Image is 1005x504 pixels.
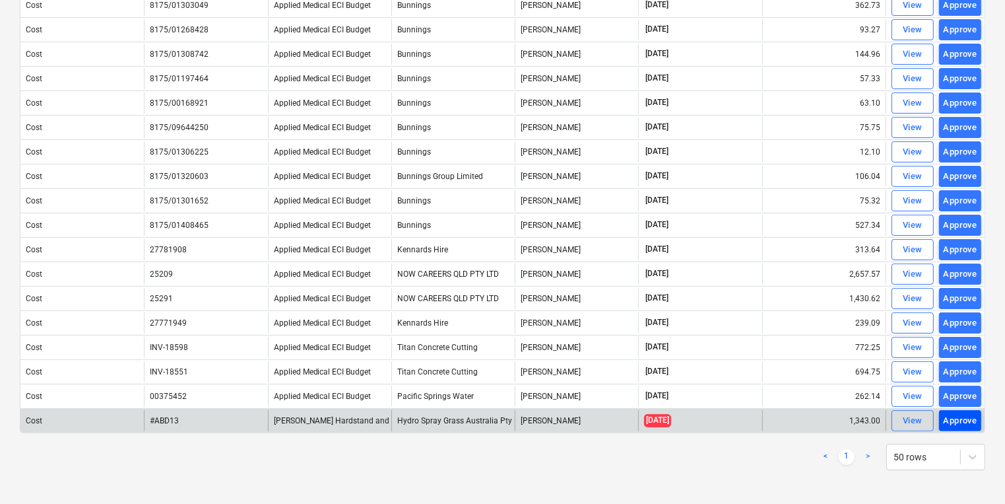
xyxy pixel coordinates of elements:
div: Bunnings Group Limited [391,166,515,187]
div: View [903,145,923,160]
div: [PERSON_NAME] [515,288,638,309]
span: Applied Medical ECI Budget [274,294,372,303]
div: View [903,340,923,355]
span: [DATE] [644,122,670,133]
div: View [903,365,923,380]
a: Page 1 is your current page [839,449,855,465]
button: View [892,215,934,236]
div: 8175/01306225 [150,147,209,157]
button: Approve [939,239,981,260]
div: View [903,414,923,429]
span: Applied Medical ECI Budget [274,367,372,377]
div: NOW CAREERS QLD PTY LTD [391,288,515,309]
div: Approve [944,389,977,404]
div: Approve [944,145,977,160]
button: View [892,361,934,382]
div: INV-18598 [150,343,188,352]
button: Approve [939,117,981,138]
span: [DATE] [644,317,670,328]
span: [DATE] [644,170,670,182]
button: View [892,92,934,114]
div: Cost [26,25,42,34]
div: Cost [26,74,42,83]
div: Bunnings [391,68,515,89]
div: Cost [26,172,42,181]
div: View [903,218,923,233]
div: [PERSON_NAME] [515,166,638,187]
span: [DATE] [644,342,670,353]
div: 25291 [150,294,173,303]
div: [PERSON_NAME] [515,410,638,431]
button: Approve [939,288,981,309]
span: [DATE] [644,219,670,231]
button: Approve [939,19,981,40]
div: 00375452 [150,392,187,401]
span: Applied Medical ECI Budget [274,1,372,10]
div: [PERSON_NAME] [515,19,638,40]
div: Approve [944,365,977,380]
button: View [892,386,934,407]
button: View [892,239,934,260]
button: Approve [939,337,981,358]
span: Applied Medical ECI Budget [274,25,372,34]
button: View [892,117,934,138]
div: Bunnings [391,215,515,236]
div: View [903,96,923,111]
button: View [892,288,934,309]
div: Cost [26,294,42,303]
span: [DATE] [644,414,671,427]
div: Bunnings [391,190,515,211]
span: Applied Medical ECI Budget [274,270,372,279]
div: [PERSON_NAME] [515,190,638,211]
div: [PERSON_NAME] [515,44,638,65]
div: 8175/01308742 [150,50,209,59]
div: 106.04 [762,166,886,187]
button: View [892,44,934,65]
div: Cost [26,392,42,401]
div: Approve [944,291,977,306]
span: Applied Medical ECI Budget [274,74,372,83]
div: 12.10 [762,141,886,162]
span: Applied Medical ECI Budget [274,98,372,108]
button: Approve [939,312,981,334]
div: 8175/01301652 [150,196,209,205]
a: Previous page [818,449,833,465]
div: 8175/09644250 [150,123,209,132]
span: Applied Medical ECI Budget [274,172,372,181]
div: 144.96 [762,44,886,65]
span: Applied Medical ECI Budget [274,50,372,59]
div: [PERSON_NAME] [515,141,638,162]
div: [PERSON_NAME] [515,264,638,285]
button: Approve [939,141,981,162]
span: Applied Medical ECI Budget [274,221,372,230]
button: Approve [939,386,981,407]
div: Hydro Spray Grass Australia Pty Ltd [391,410,515,431]
button: Approve [939,410,981,431]
div: Kennards Hire [391,312,515,334]
div: Approve [944,22,977,38]
div: Cost [26,50,42,59]
div: 8175/01268428 [150,25,209,34]
div: NOW CAREERS QLD PTY LTD [391,264,515,285]
a: Next page [860,449,876,465]
div: 2,657.57 [762,264,886,285]
div: 239.09 [762,312,886,334]
div: [PERSON_NAME] [515,215,638,236]
div: View [903,169,923,184]
button: View [892,19,934,40]
div: Cost [26,98,42,108]
div: 772.25 [762,337,886,358]
div: Cost [26,318,42,328]
div: Titan Concrete Cutting [391,337,515,358]
div: Approve [944,71,977,87]
div: 8175/00168921 [150,98,209,108]
div: Cost [26,270,42,279]
div: 57.33 [762,68,886,89]
div: View [903,120,923,135]
div: Approve [944,47,977,62]
span: [DATE] [644,97,670,108]
button: Approve [939,361,981,382]
div: [PERSON_NAME] [515,68,638,89]
div: 8175/01320603 [150,172,209,181]
div: 27771949 [150,318,187,328]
